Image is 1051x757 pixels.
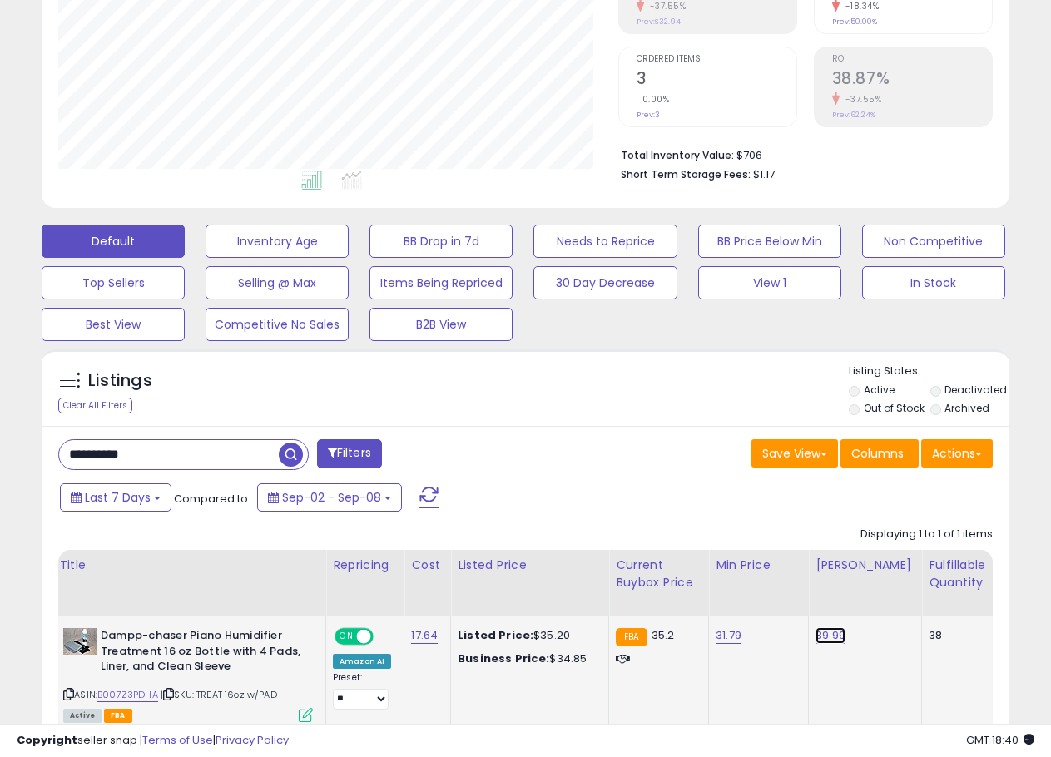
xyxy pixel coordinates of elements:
[862,225,1005,258] button: Non Competitive
[17,733,289,749] div: seller snap | |
[58,398,132,413] div: Clear All Filters
[17,732,77,748] strong: Copyright
[42,266,185,299] button: Top Sellers
[862,266,1005,299] button: In Stock
[929,628,980,643] div: 38
[42,308,185,341] button: Best View
[333,557,397,574] div: Repricing
[142,732,213,748] a: Terms of Use
[944,383,1007,397] label: Deactivated
[317,439,382,468] button: Filters
[864,401,925,415] label: Out of Stock
[637,93,670,106] small: 0.00%
[864,383,895,397] label: Active
[411,627,438,644] a: 17.64
[637,17,681,27] small: Prev: $32.94
[63,709,102,723] span: All listings currently available for purchase on Amazon
[616,628,647,646] small: FBA
[104,709,132,723] span: FBA
[42,225,185,258] button: Default
[751,439,838,468] button: Save View
[849,364,1009,379] p: Listing States:
[369,308,513,341] button: B2B View
[621,148,734,162] b: Total Inventory Value:
[637,69,796,92] h2: 3
[336,630,357,644] span: ON
[206,308,349,341] button: Competitive No Sales
[88,369,152,393] h5: Listings
[161,688,277,701] span: | SKU: TREAT 16oz w/PAD
[832,69,992,92] h2: 38.87%
[411,557,444,574] div: Cost
[851,445,904,462] span: Columns
[832,110,875,120] small: Prev: 62.24%
[101,628,303,679] b: Dampp-chaser Piano Humidifier Treatment 16 oz Bottle with 4 Pads, Liner, and Clean Sleeve
[816,627,845,644] a: 39.99
[458,628,596,643] div: $35.20
[59,557,319,574] div: Title
[257,483,402,512] button: Sep-02 - Sep-08
[929,557,986,591] div: Fulfillable Quantity
[840,93,882,106] small: -37.55%
[832,55,992,64] span: ROI
[206,266,349,299] button: Selling @ Max
[333,672,391,710] div: Preset:
[282,489,381,506] span: Sep-02 - Sep-08
[533,225,677,258] button: Needs to Reprice
[174,491,250,507] span: Compared to:
[97,688,158,702] a: B007Z3PDHA
[458,651,549,666] b: Business Price:
[621,144,980,164] li: $706
[698,225,841,258] button: BB Price Below Min
[333,654,391,669] div: Amazon AI
[944,401,989,415] label: Archived
[371,630,398,644] span: OFF
[85,489,151,506] span: Last 7 Days
[652,627,675,643] span: 35.2
[63,628,97,655] img: 51Tt3CbciSL._SL40_.jpg
[637,55,796,64] span: Ordered Items
[369,225,513,258] button: BB Drop in 7d
[616,557,701,591] div: Current Buybox Price
[533,266,677,299] button: 30 Day Decrease
[206,225,349,258] button: Inventory Age
[637,110,660,120] small: Prev: 3
[832,17,877,27] small: Prev: 50.00%
[369,266,513,299] button: Items Being Repriced
[921,439,993,468] button: Actions
[840,439,919,468] button: Columns
[966,732,1034,748] span: 2025-09-16 18:40 GMT
[63,628,313,720] div: ASIN:
[860,527,993,542] div: Displaying 1 to 1 of 1 items
[458,627,533,643] b: Listed Price:
[458,557,602,574] div: Listed Price
[816,557,915,574] div: [PERSON_NAME]
[753,166,775,182] span: $1.17
[60,483,171,512] button: Last 7 Days
[458,651,596,666] div: $34.85
[216,732,289,748] a: Privacy Policy
[621,167,751,181] b: Short Term Storage Fees:
[716,557,801,574] div: Min Price
[698,266,841,299] button: View 1
[716,627,741,644] a: 31.79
